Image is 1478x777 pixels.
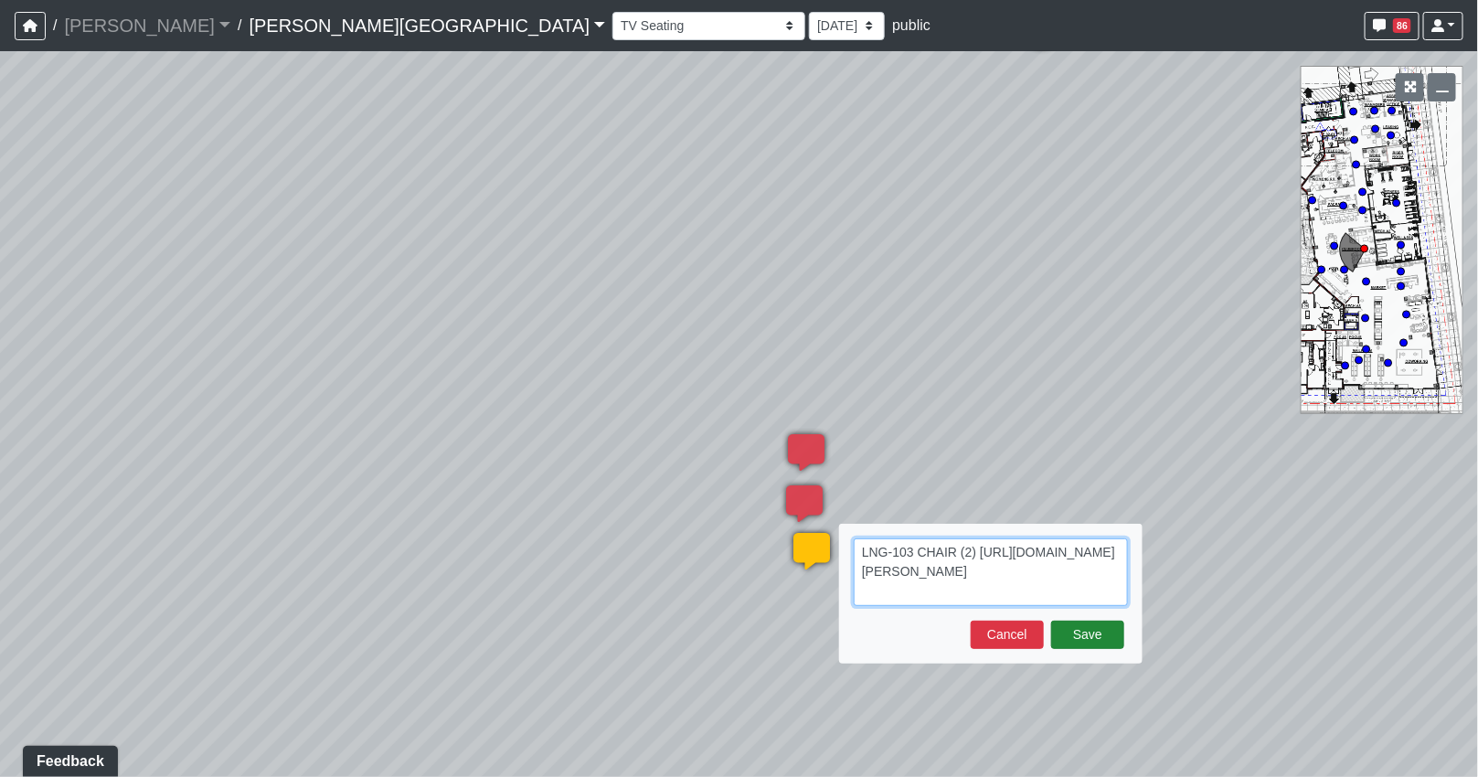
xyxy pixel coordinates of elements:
button: Save [1051,621,1124,649]
a: [PERSON_NAME] [64,7,230,44]
span: public [892,17,930,33]
a: [PERSON_NAME][GEOGRAPHIC_DATA] [249,7,605,44]
button: 86 [1365,12,1420,40]
span: / [46,7,64,44]
button: Cancel [971,621,1044,649]
span: 86 [1393,18,1411,33]
iframe: Ybug feedback widget [14,740,122,777]
span: / [230,7,249,44]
